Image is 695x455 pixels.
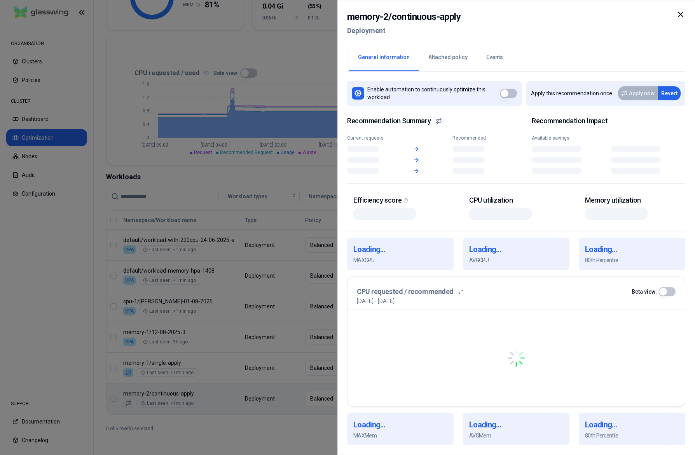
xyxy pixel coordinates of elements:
div: CPU utilization [469,196,563,205]
h2: memory-2 / continuous-apply [347,10,461,24]
h1: Loading... [585,244,679,255]
h1: Loading... [585,419,679,430]
label: Beta view: [632,289,657,294]
div: Memory utilization [585,196,679,205]
div: Available savings [532,135,606,141]
div: Recommended [452,135,501,141]
div: Current requests [347,135,395,141]
p: Apply this recommendation once. [531,89,613,97]
h3: CPU requested / recommended [357,286,454,297]
p: AVG Mem [469,432,563,439]
span: Recommendation Summary [347,117,501,126]
h1: Loading... [469,419,563,430]
p: MAX Mem [353,432,447,439]
p: [DATE] - [DATE] [357,297,395,305]
h2: Deployment [347,24,461,38]
p: AVG CPU [469,256,563,264]
p: 80th Percentile [585,256,679,264]
button: Attached policy [419,44,477,71]
h1: Loading... [353,244,447,255]
h1: Loading... [469,244,563,255]
h2: Recommendation Impact [532,117,685,126]
div: Efficiency score [353,196,447,205]
p: Enable automation to continuously optimize this workload. [367,86,500,101]
button: Events [477,44,512,71]
p: MAX CPU [353,256,447,264]
p: 80th Percentile [585,432,679,439]
button: General information [349,44,419,71]
button: Revert [658,86,681,100]
h1: Loading... [353,419,447,430]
